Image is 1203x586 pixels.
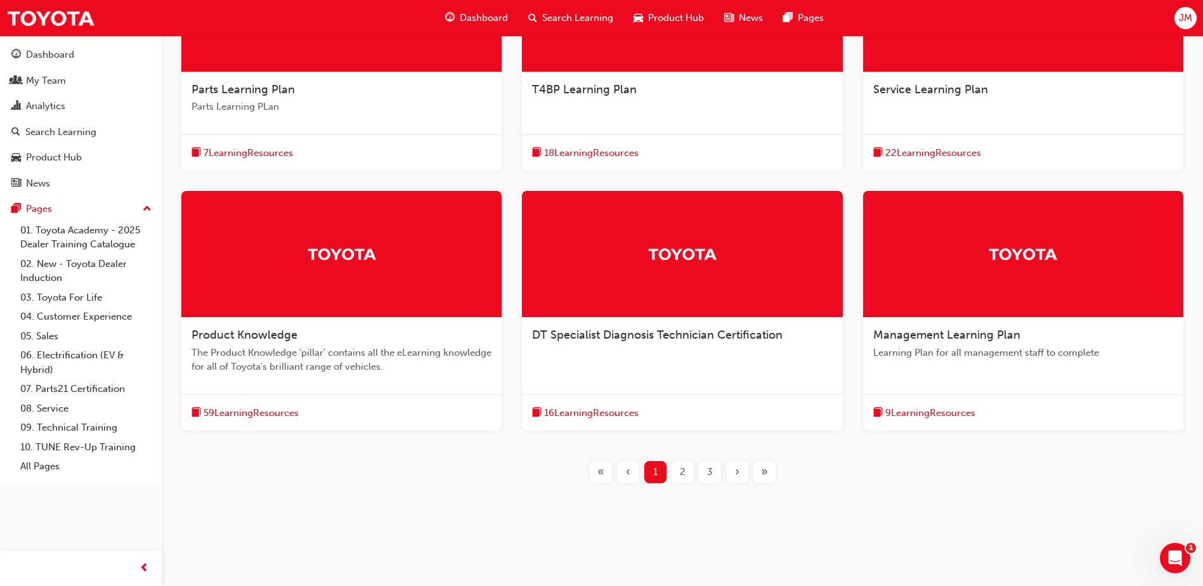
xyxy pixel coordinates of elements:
a: 08. Service [15,399,157,419]
a: Analytics [5,94,157,118]
span: Parts Learning PLan [192,100,491,114]
img: Trak [307,243,377,265]
span: news-icon [724,10,734,26]
a: 07. Parts21 Certification [15,379,157,399]
a: Product Hub [5,146,157,169]
span: guage-icon [11,49,21,61]
span: Product Knowledge [192,328,297,342]
span: people-icon [11,75,21,87]
a: guage-iconDashboard [435,5,518,31]
button: First page [587,461,615,483]
span: news-icon [11,178,21,190]
a: car-iconProduct Hub [623,5,714,31]
span: DT Specialist Diagnosis Technician Certification [532,328,783,342]
span: ‹ [626,465,630,479]
span: prev-icon [140,561,149,576]
span: book-icon [532,145,542,161]
a: 03. Toyota For Life [15,288,157,308]
img: Trak [647,243,717,265]
span: Search Learning [542,11,613,25]
a: 09. Technical Training [15,418,157,438]
button: Page 3 [696,461,724,483]
span: 7 Learning Resources [204,146,293,160]
a: 04. Customer Experience [15,307,157,327]
span: T4BP Learning Plan [532,82,637,96]
span: » [761,465,768,479]
iframe: Intercom live chat [1160,543,1190,573]
button: Pages [5,197,157,221]
span: 22 Learning Resources [885,146,981,160]
span: Service Learning Plan [873,82,988,96]
span: 59 Learning Resources [204,406,299,420]
span: book-icon [192,145,201,161]
button: JM [1174,7,1197,29]
span: book-icon [532,405,542,421]
span: car-icon [634,10,643,26]
button: book-icon59LearningResources [192,405,299,421]
div: My Team [26,74,66,88]
span: search-icon [528,10,537,26]
img: Trak [6,4,95,32]
a: 06. Electrification (EV & Hybrid) [15,346,157,379]
span: JM [1179,11,1192,25]
a: My Team [5,69,157,93]
button: book-icon16LearningResources [532,405,639,421]
button: DashboardMy TeamAnalyticsSearch LearningProduct HubNews [5,41,157,197]
a: TrakDT Specialist Diagnosis Technician Certificationbook-icon16LearningResources [522,191,842,431]
a: pages-iconPages [773,5,834,31]
span: 3 [707,465,713,479]
a: news-iconNews [714,5,773,31]
span: Dashboard [460,11,508,25]
div: News [26,176,50,191]
span: Learning Plan for all management staff to complete [873,346,1173,360]
button: book-icon18LearningResources [532,145,639,161]
button: Page 2 [669,461,696,483]
div: Search Learning [25,125,96,140]
a: 01. Toyota Academy - 2025 Dealer Training Catalogue [15,221,157,254]
button: book-icon9LearningResources [873,405,975,421]
span: chart-icon [11,101,21,112]
span: 9 Learning Resources [885,406,975,420]
a: Search Learning [5,120,157,144]
a: search-iconSearch Learning [518,5,623,31]
div: Dashboard [26,48,74,62]
img: Trak [988,243,1058,265]
span: « [597,465,604,479]
div: Product Hub [26,150,82,165]
span: book-icon [873,405,883,421]
span: book-icon [873,145,883,161]
span: book-icon [192,405,201,421]
span: 2 [680,465,686,479]
span: up-icon [143,201,152,218]
a: TrakProduct KnowledgeThe Product Knowledge 'pillar' contains all the eLearning knowledge for all ... [181,191,502,431]
span: pages-icon [783,10,793,26]
a: Dashboard [5,43,157,67]
span: News [739,11,763,25]
span: Pages [798,11,824,25]
span: pages-icon [11,204,21,215]
span: 1 [653,465,658,479]
span: Product Hub [648,11,704,25]
button: book-icon7LearningResources [192,145,293,161]
span: 18 Learning Resources [544,146,639,160]
span: 16 Learning Resources [544,406,639,420]
button: Next page [724,461,751,483]
span: 1 [1186,543,1196,553]
span: The Product Knowledge 'pillar' contains all the eLearning knowledge for all of Toyota's brilliant... [192,346,491,374]
button: Last page [751,461,778,483]
span: search-icon [11,127,20,138]
span: › [735,465,739,479]
a: 05. Sales [15,327,157,346]
button: book-icon22LearningResources [873,145,981,161]
span: Management Learning Plan [873,328,1020,342]
a: TrakManagement Learning PlanLearning Plan for all management staff to completebook-icon9LearningR... [863,191,1183,431]
span: car-icon [11,152,21,164]
span: guage-icon [445,10,455,26]
span: Parts Learning Plan [192,82,295,96]
div: Analytics [26,99,65,114]
a: 10. TUNE Rev-Up Training [15,438,157,457]
button: Page 1 [642,461,669,483]
button: Previous page [615,461,642,483]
